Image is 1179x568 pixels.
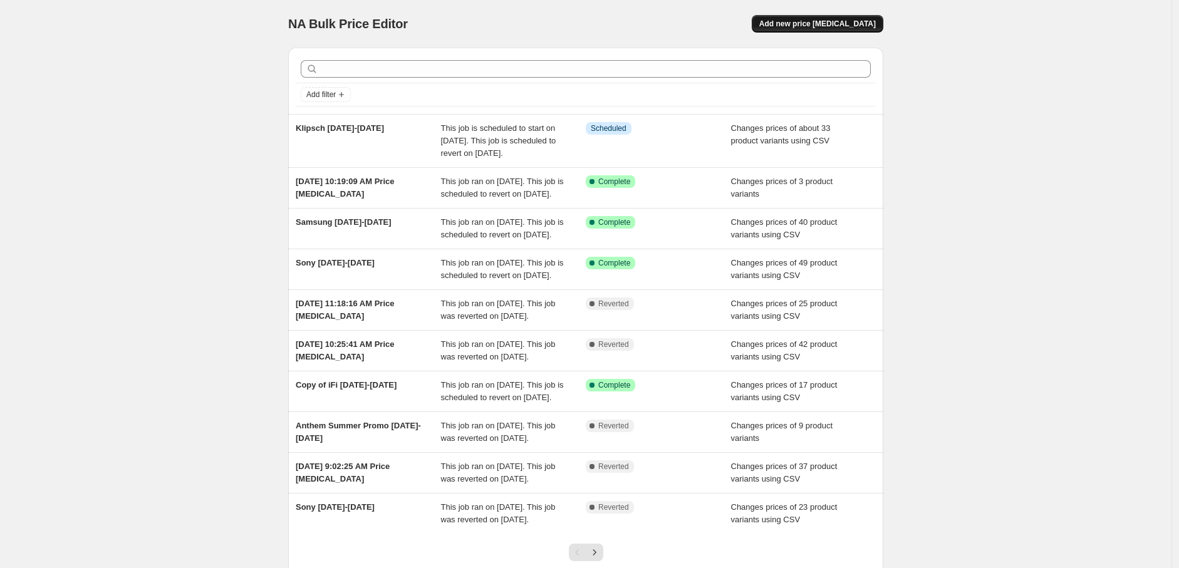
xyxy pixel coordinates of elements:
[296,217,392,227] span: Samsung [DATE]-[DATE]
[301,87,351,102] button: Add filter
[288,17,408,31] span: NA Bulk Price Editor
[598,339,629,349] span: Reverted
[598,299,629,309] span: Reverted
[296,380,397,390] span: Copy of iFi [DATE]-[DATE]
[441,217,564,239] span: This job ran on [DATE]. This job is scheduled to revert on [DATE].
[752,15,883,33] button: Add new price [MEDICAL_DATA]
[759,19,876,29] span: Add new price [MEDICAL_DATA]
[731,462,838,483] span: Changes prices of 37 product variants using CSV
[296,421,421,443] span: Anthem Summer Promo [DATE]-[DATE]
[598,380,630,390] span: Complete
[731,421,833,443] span: Changes prices of 9 product variants
[598,462,629,472] span: Reverted
[598,421,629,431] span: Reverted
[441,502,556,524] span: This job ran on [DATE]. This job was reverted on [DATE].
[296,123,384,133] span: Klipsch [DATE]-[DATE]
[586,544,603,561] button: Next
[441,177,564,199] span: This job ran on [DATE]. This job is scheduled to revert on [DATE].
[296,502,375,512] span: Sony [DATE]-[DATE]
[441,380,564,402] span: This job ran on [DATE]. This job is scheduled to revert on [DATE].
[731,380,838,402] span: Changes prices of 17 product variants using CSV
[731,177,833,199] span: Changes prices of 3 product variants
[731,258,838,280] span: Changes prices of 49 product variants using CSV
[296,177,395,199] span: [DATE] 10:19:09 AM Price [MEDICAL_DATA]
[306,90,336,100] span: Add filter
[441,421,556,443] span: This job ran on [DATE]. This job was reverted on [DATE].
[598,258,630,268] span: Complete
[731,502,838,524] span: Changes prices of 23 product variants using CSV
[731,217,838,239] span: Changes prices of 40 product variants using CSV
[731,299,838,321] span: Changes prices of 25 product variants using CSV
[441,299,556,321] span: This job ran on [DATE]. This job was reverted on [DATE].
[598,177,630,187] span: Complete
[441,123,556,158] span: This job is scheduled to start on [DATE]. This job is scheduled to revert on [DATE].
[441,258,564,280] span: This job ran on [DATE]. This job is scheduled to revert on [DATE].
[441,462,556,483] span: This job ran on [DATE]. This job was reverted on [DATE].
[731,339,838,361] span: Changes prices of 42 product variants using CSV
[296,258,375,267] span: Sony [DATE]-[DATE]
[591,123,626,133] span: Scheduled
[296,462,390,483] span: [DATE] 9:02:25 AM Price [MEDICAL_DATA]
[296,339,395,361] span: [DATE] 10:25:41 AM Price [MEDICAL_DATA]
[598,502,629,512] span: Reverted
[598,217,630,227] span: Complete
[441,339,556,361] span: This job ran on [DATE]. This job was reverted on [DATE].
[569,544,603,561] nav: Pagination
[296,299,395,321] span: [DATE] 11:18:16 AM Price [MEDICAL_DATA]
[731,123,831,145] span: Changes prices of about 33 product variants using CSV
